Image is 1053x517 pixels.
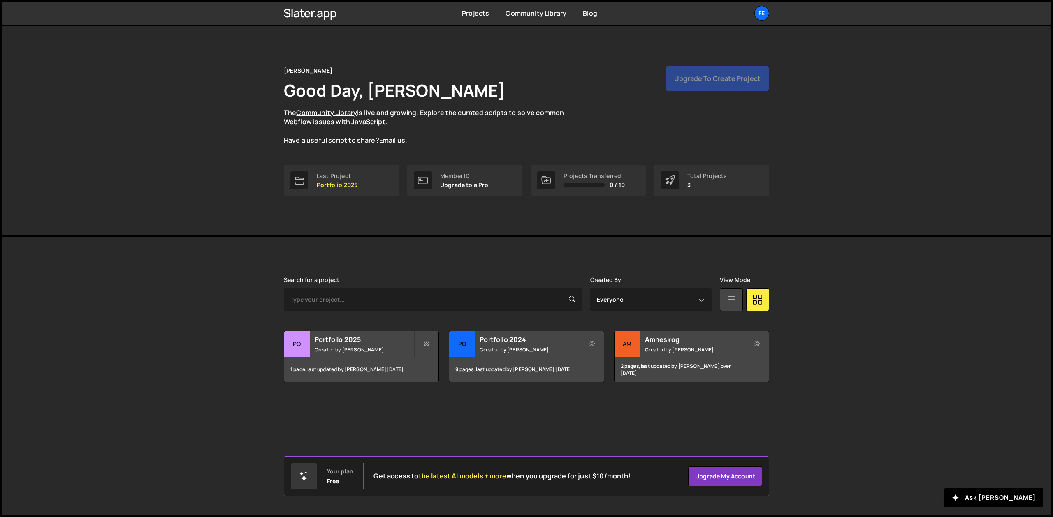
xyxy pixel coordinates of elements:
[645,346,744,353] small: Created by [PERSON_NAME]
[284,165,399,196] a: Last Project Portfolio 2025
[327,478,339,485] div: Free
[449,357,603,382] div: 9 pages, last updated by [PERSON_NAME] [DATE]
[449,331,475,357] div: Po
[296,108,357,117] a: Community Library
[944,488,1043,507] button: Ask [PERSON_NAME]
[687,173,727,179] div: Total Projects
[462,9,489,18] a: Projects
[610,182,625,188] span: 0 / 10
[284,79,505,102] h1: Good Day, [PERSON_NAME]
[615,331,640,357] div: Am
[284,357,438,382] div: 1 page, last updated by [PERSON_NAME] [DATE]
[615,357,769,382] div: 2 pages, last updated by [PERSON_NAME] over [DATE]
[373,472,631,480] h2: Get access to when you upgrade for just $10/month!
[284,331,439,382] a: Po Portfolio 2025 Created by [PERSON_NAME] 1 page, last updated by [PERSON_NAME] [DATE]
[419,471,506,480] span: the latest AI models + more
[449,331,604,382] a: Po Portfolio 2024 Created by [PERSON_NAME] 9 pages, last updated by [PERSON_NAME] [DATE]
[687,182,727,188] p: 3
[754,6,769,21] a: Fe
[564,173,625,179] div: Projects Transferred
[506,9,566,18] a: Community Library
[645,335,744,344] h2: Amneskog
[317,173,357,179] div: Last Project
[440,173,489,179] div: Member ID
[688,466,762,486] a: Upgrade my account
[480,335,579,344] h2: Portfolio 2024
[614,331,769,382] a: Am Amneskog Created by [PERSON_NAME] 2 pages, last updated by [PERSON_NAME] over [DATE]
[315,346,414,353] small: Created by [PERSON_NAME]
[590,277,622,283] label: Created By
[583,9,597,18] a: Blog
[315,335,414,344] h2: Portfolio 2025
[284,66,332,76] div: [PERSON_NAME]
[284,108,580,145] p: The is live and growing. Explore the curated scripts to solve common Webflow issues with JavaScri...
[379,136,405,145] a: Email us
[440,182,489,188] p: Upgrade to a Pro
[284,331,310,357] div: Po
[720,277,750,283] label: View Mode
[327,468,353,475] div: Your plan
[284,277,339,283] label: Search for a project
[317,182,357,188] p: Portfolio 2025
[284,288,582,311] input: Type your project...
[480,346,579,353] small: Created by [PERSON_NAME]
